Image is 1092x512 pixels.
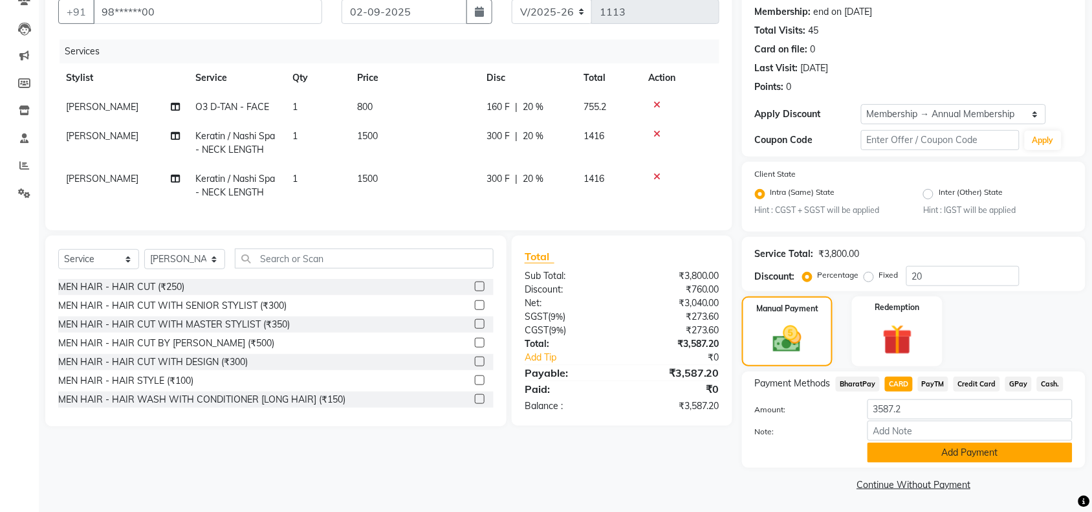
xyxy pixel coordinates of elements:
[801,61,829,75] div: [DATE]
[814,5,873,19] div: end on [DATE]
[622,365,729,381] div: ₹3,587.20
[551,311,563,322] span: 9%
[58,337,274,350] div: MEN HAIR - HAIR CUT BY [PERSON_NAME] (₹500)
[939,186,1003,202] label: Inter (Other) State
[515,399,622,413] div: Balance :
[787,80,792,94] div: 0
[195,130,275,155] span: Keratin / Nashi Spa - NECK LENGTH
[515,381,622,397] div: Paid:
[755,133,861,147] div: Coupon Code
[515,351,640,364] a: Add Tip
[868,421,1073,441] input: Add Note
[755,61,798,75] div: Last Visit:
[515,269,622,283] div: Sub Total:
[770,186,835,202] label: Intra (Same) State
[745,426,858,438] label: Note:
[873,321,922,358] img: _gift.svg
[811,43,816,56] div: 0
[285,63,349,93] th: Qty
[66,130,138,142] span: [PERSON_NAME]
[515,365,622,381] div: Payable:
[58,393,345,406] div: MEN HAIR - HAIR WASH WITH CONDITIONER [LONG HAIR] (₹150)
[525,324,549,336] span: CGST
[66,173,138,184] span: [PERSON_NAME]
[349,63,479,93] th: Price
[292,130,298,142] span: 1
[525,311,548,322] span: SGST
[66,101,138,113] span: [PERSON_NAME]
[745,404,858,416] label: Amount:
[486,172,510,186] span: 300 F
[622,296,729,310] div: ₹3,040.00
[525,250,554,263] span: Total
[195,173,275,198] span: Keratin / Nashi Spa - NECK LENGTH
[755,205,904,216] small: Hint : CGST + SGST will be applied
[584,130,604,142] span: 1416
[622,324,729,337] div: ₹273.60
[622,399,729,413] div: ₹3,587.20
[755,168,796,180] label: Client State
[60,39,729,63] div: Services
[640,351,729,364] div: ₹0
[875,302,920,313] label: Redemption
[755,270,795,284] div: Discount:
[515,100,518,114] span: |
[292,101,298,113] span: 1
[357,130,378,142] span: 1500
[584,101,606,113] span: 755.2
[918,377,949,392] span: PayTM
[486,100,510,114] span: 160 F
[486,129,510,143] span: 300 F
[755,247,814,261] div: Service Total:
[861,130,1020,150] input: Enter Offer / Coupon Code
[923,205,1072,216] small: Hint : IGST will be applied
[515,337,622,351] div: Total:
[576,63,640,93] th: Total
[1025,131,1062,150] button: Apply
[479,63,576,93] th: Disc
[1005,377,1032,392] span: GPay
[188,63,285,93] th: Service
[755,43,808,56] div: Card on file:
[58,374,193,388] div: MEN HAIR - HAIR STYLE (₹100)
[755,24,806,38] div: Total Visits:
[523,129,543,143] span: 20 %
[764,322,811,355] img: _cash.svg
[868,399,1073,419] input: Amount
[755,377,831,390] span: Payment Methods
[755,107,861,121] div: Apply Discount
[622,337,729,351] div: ₹3,587.20
[523,100,543,114] span: 20 %
[622,283,729,296] div: ₹760.00
[551,325,563,335] span: 9%
[523,172,543,186] span: 20 %
[584,173,604,184] span: 1416
[622,269,729,283] div: ₹3,800.00
[622,310,729,324] div: ₹273.60
[745,478,1083,492] a: Continue Without Payment
[954,377,1000,392] span: Credit Card
[755,80,784,94] div: Points:
[819,247,860,261] div: ₹3,800.00
[640,63,719,93] th: Action
[755,5,811,19] div: Membership:
[515,172,518,186] span: |
[58,355,248,369] div: MEN HAIR - HAIR CUT WITH DESIGN (₹300)
[809,24,819,38] div: 45
[818,269,859,281] label: Percentage
[292,173,298,184] span: 1
[515,129,518,143] span: |
[515,310,622,324] div: ( )
[885,377,913,392] span: CARD
[1037,377,1064,392] span: Cash.
[515,324,622,337] div: ( )
[836,377,880,392] span: BharatPay
[756,303,818,315] label: Manual Payment
[235,249,494,269] input: Search or Scan
[515,283,622,296] div: Discount:
[868,443,1073,463] button: Add Payment
[58,280,184,294] div: MEN HAIR - HAIR CUT (₹250)
[622,381,729,397] div: ₹0
[515,296,622,310] div: Net:
[58,299,287,313] div: MEN HAIR - HAIR CUT WITH SENIOR STYLIST (₹300)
